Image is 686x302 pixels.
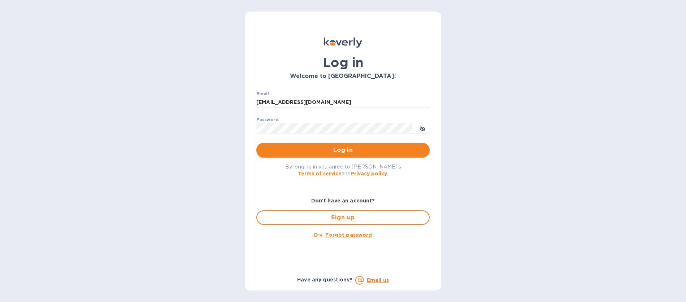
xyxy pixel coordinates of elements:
input: Enter email address [256,97,430,108]
h1: Log in [256,55,430,70]
u: Forgot password [325,232,372,238]
button: toggle password visibility [415,121,430,135]
a: Email us [367,277,389,283]
a: Terms of service [298,171,342,176]
button: Sign up [256,210,430,225]
button: Log in [256,143,430,157]
b: Have any questions? [297,277,352,283]
b: Don't have an account? [311,198,375,203]
span: Sign up [263,213,423,222]
span: By logging in you agree to [PERSON_NAME]'s and . [285,164,401,176]
label: Password [256,118,278,122]
span: Log in [262,146,424,154]
img: Koverly [324,38,362,48]
h3: Welcome to [GEOGRAPHIC_DATA]! [256,73,430,80]
a: Privacy policy [351,171,387,176]
label: Email [256,92,269,96]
